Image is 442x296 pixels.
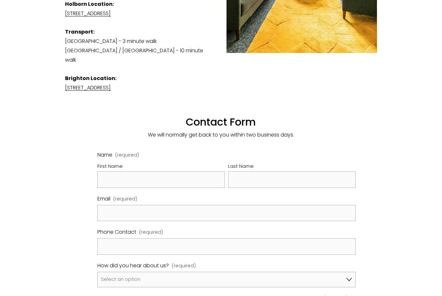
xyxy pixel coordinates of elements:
span: How did you hear about us? [97,261,169,271]
a: [STREET_ADDRESS] [65,10,111,17]
p: We will normally get back to you within two business days. [65,131,377,140]
strong: Brighton Location: [65,75,116,82]
div: Last Name [228,163,356,172]
span: Name [97,151,112,160]
span: Phone Contact [97,228,136,237]
div: First Name [97,163,225,172]
span: (required) [115,153,139,158]
span: Email [97,195,110,204]
a: [STREET_ADDRESS] [65,84,111,92]
strong: Transport: [65,28,94,36]
span: (required) [139,229,163,237]
h1: Contact Form [65,103,377,129]
span: (required) [113,195,137,204]
span: (required) [172,262,196,270]
select: How did you hear about us? [97,272,356,288]
strong: Holborn Location: [65,1,114,8]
